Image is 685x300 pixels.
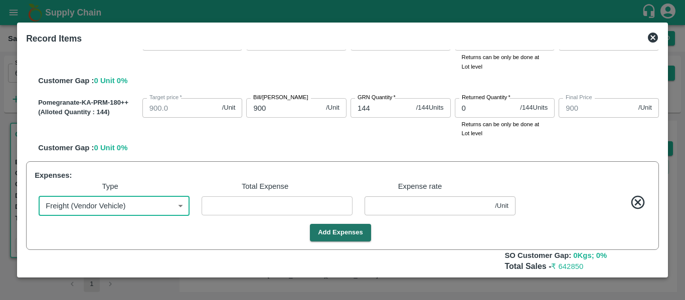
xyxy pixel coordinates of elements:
[573,251,607,259] span: 0 Kgs; 0 %
[38,77,94,85] span: Customer Gap :
[38,98,138,108] p: Pomegranate-KA-PRM-180++
[46,200,125,211] p: Freight (Vendor Vehicle)
[462,120,548,138] p: Returns can be only be done at Lot level
[326,103,339,113] span: /Unit
[551,262,583,270] span: ₹ 642850
[142,98,218,117] input: 0.0
[35,181,186,192] p: Type
[358,94,396,102] label: GRN Quantity
[566,94,592,102] label: Final Price
[345,181,495,192] p: Expense rate
[455,98,517,117] input: 0
[416,103,444,113] span: / 144 Units
[520,103,548,113] span: / 144 Units
[94,77,128,85] span: 0 Unit 0 %
[149,94,182,102] label: Target price
[462,94,510,102] label: Returned Quantity
[26,34,82,44] b: Record Items
[504,262,583,270] b: Total Sales -
[38,144,94,152] span: Customer Gap :
[253,94,308,102] label: Bill/[PERSON_NAME]
[559,98,634,117] input: Final Price
[38,108,138,117] p: (Alloted Quantity : 144 )
[190,181,340,192] p: Total Expense
[310,224,371,241] button: Add Expenses
[94,144,128,152] span: 0 Unit 0 %
[504,251,571,259] b: SO Customer Gap:
[462,53,548,71] p: Returns can be only be done at Lot level
[222,103,236,113] span: /Unit
[638,103,652,113] span: /Unit
[35,171,72,179] span: Expenses:
[495,201,508,211] span: /Unit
